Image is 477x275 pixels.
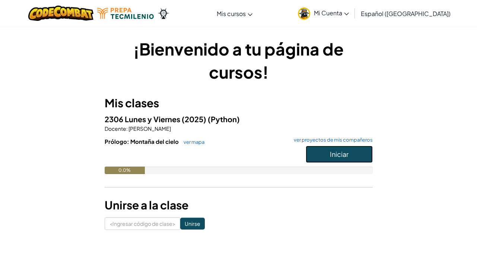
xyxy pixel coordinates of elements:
input: <Ingresar código de clase> [105,217,180,230]
font: ver mapa [184,139,204,145]
img: Ozaria [158,8,169,19]
font: ¡Bienvenido a tu página de cursos! [133,38,344,82]
img: Logotipo de CodeCombat [28,6,93,21]
font: Docente [105,125,126,132]
font: (Python) [208,114,240,124]
a: Español ([GEOGRAPHIC_DATA]) [357,3,454,23]
font: Mi Cuenta [314,9,342,17]
font: Iniciar [330,150,349,158]
button: Iniciar [306,146,373,163]
font: 2306 Lunes y Viernes (2025) [105,114,206,124]
img: avatar [298,7,310,20]
input: Unirse [180,218,205,230]
font: Mis clases [105,96,159,110]
font: 0.0% [118,167,131,173]
font: Unirse a la clase [105,198,188,212]
a: Mis cursos [213,3,256,23]
font: Español ([GEOGRAPHIC_DATA]) [361,10,451,18]
font: [PERSON_NAME] [128,125,171,132]
font: Mis cursos [217,10,246,18]
font: Prólogo: Montaña del cielo [105,138,179,145]
img: Logotipo de Tecmilenio [97,8,154,19]
font: : [126,125,128,132]
font: ver proyectos de mis compañeros [294,137,373,143]
a: Mi Cuenta [294,1,353,25]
